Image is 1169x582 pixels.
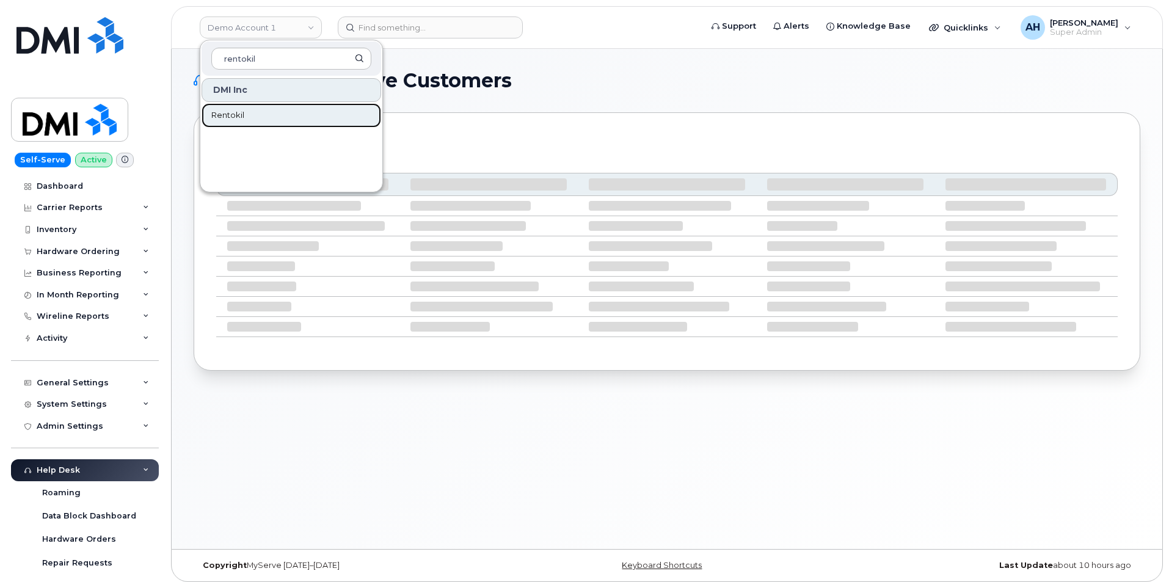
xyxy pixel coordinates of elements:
[202,78,381,102] div: DMI Inc
[622,561,702,570] a: Keyboard Shortcuts
[211,109,244,122] span: Rentokil
[202,103,381,128] a: Rentokil
[825,561,1140,570] div: about 10 hours ago
[999,561,1053,570] strong: Last Update
[211,48,371,70] input: Search
[194,561,509,570] div: MyServe [DATE]–[DATE]
[203,561,247,570] strong: Copyright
